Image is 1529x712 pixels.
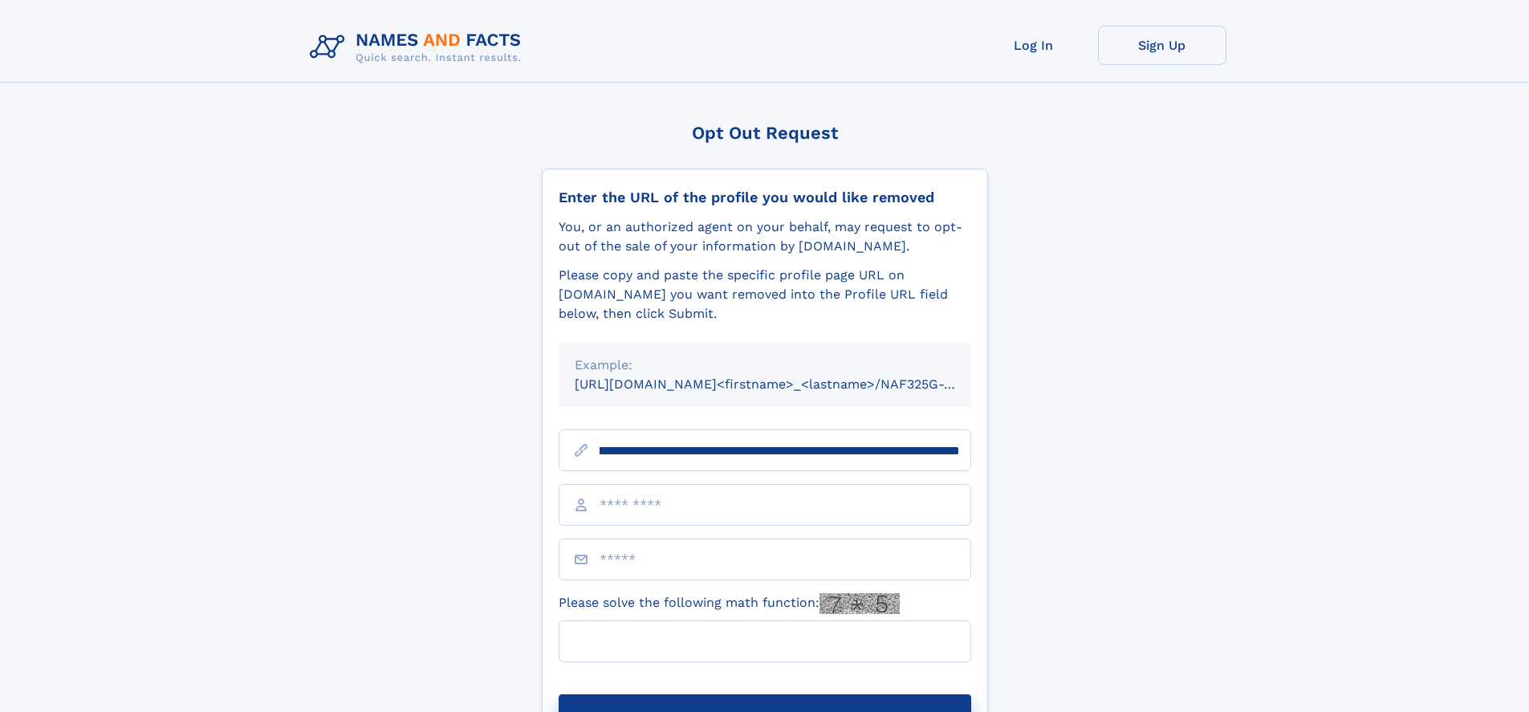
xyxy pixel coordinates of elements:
[559,218,971,256] div: You, or an authorized agent on your behalf, may request to opt-out of the sale of your informatio...
[303,26,535,69] img: Logo Names and Facts
[559,593,900,614] label: Please solve the following math function:
[1098,26,1226,65] a: Sign Up
[559,189,971,206] div: Enter the URL of the profile you would like removed
[542,123,988,143] div: Opt Out Request
[575,356,955,375] div: Example:
[970,26,1098,65] a: Log In
[575,376,1002,392] small: [URL][DOMAIN_NAME]<firstname>_<lastname>/NAF325G-xxxxxxxx
[559,266,971,323] div: Please copy and paste the specific profile page URL on [DOMAIN_NAME] you want removed into the Pr...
